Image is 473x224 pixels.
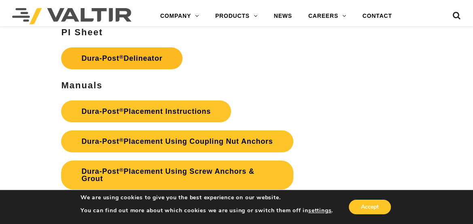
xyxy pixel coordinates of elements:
[81,207,333,214] p: You can find out more about which cookies we are using or switch them off in .
[349,200,391,214] button: Accept
[61,80,102,90] strong: Manuals
[354,8,400,24] a: CONTACT
[119,107,124,113] sup: ®
[61,160,293,190] a: Dura-Post®Placement Using Screw Anchors & Grout
[308,207,331,214] button: settings
[119,54,124,60] sup: ®
[61,130,293,152] a: Dura-Post®Placement Using Coupling Nut Anchors
[300,8,354,24] a: CAREERS
[266,8,300,24] a: NEWS
[207,8,266,24] a: PRODUCTS
[61,27,103,37] strong: PI Sheet
[61,100,231,122] a: Dura-Post®Placement Instructions
[81,194,333,201] p: We are using cookies to give you the best experience on our website.
[152,8,207,24] a: COMPANY
[61,47,182,69] a: Dura-Post®Delineator
[119,167,124,173] sup: ®
[119,137,124,143] sup: ®
[12,8,132,24] img: Valtir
